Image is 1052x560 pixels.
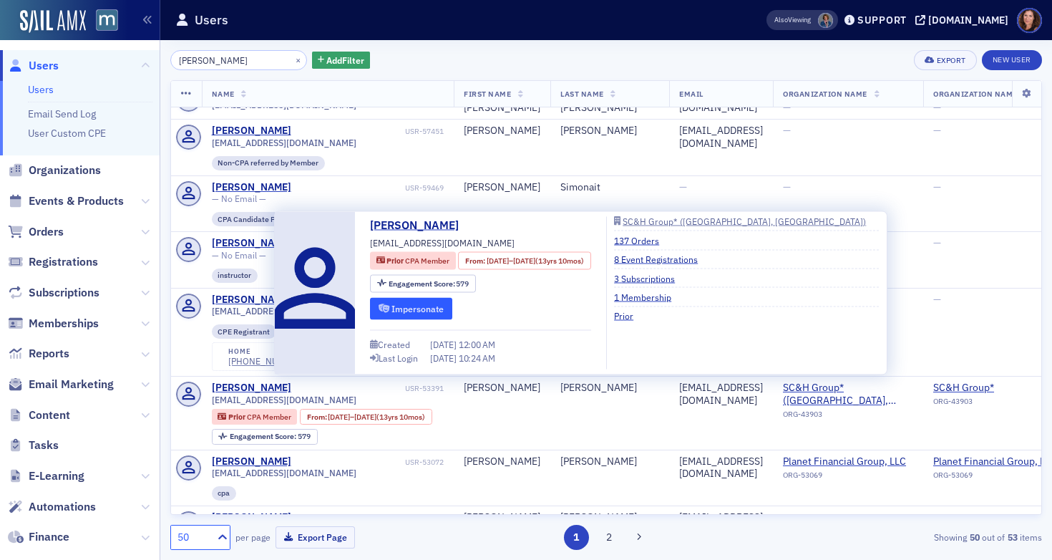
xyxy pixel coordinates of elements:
a: Planet Financial Group, LLC [783,455,913,468]
span: [EMAIL_ADDRESS][DOMAIN_NAME] [212,137,356,148]
span: [DATE] [328,412,350,422]
div: [EMAIL_ADDRESS][DOMAIN_NAME] [679,455,763,481]
div: [PERSON_NAME] [212,294,291,306]
span: Add Filter [326,54,364,67]
a: Orders [8,224,64,240]
span: Content [29,407,70,423]
div: ORG-53069 [783,470,913,485]
span: — [933,124,941,137]
div: USR-53391 [293,384,444,393]
div: [PERSON_NAME] [464,382,540,395]
a: [PHONE_NUMBER] [228,356,304,367]
img: SailAMX [96,9,118,32]
span: Engagement Score : [230,431,298,441]
a: Prior CPA Member [218,412,291,422]
span: Prior [386,256,405,266]
div: [EMAIL_ADDRESS][DOMAIN_NAME] [679,511,763,536]
span: Subscriptions [29,285,99,301]
button: 1 [564,525,589,550]
span: From : [307,412,328,422]
span: [EMAIL_ADDRESS][DOMAIN_NAME] [212,468,356,478]
label: per page [235,531,271,544]
span: Profile [1017,8,1042,33]
div: [PERSON_NAME] [212,125,291,137]
div: [PERSON_NAME] [560,511,659,524]
a: [PERSON_NAME] [212,237,291,250]
a: [PERSON_NAME] [212,382,291,395]
span: First Name [464,89,511,99]
a: Email Marketing [8,377,114,392]
span: [EMAIL_ADDRESS][DOMAIN_NAME] [212,306,356,317]
a: SC&H Group* ([GEOGRAPHIC_DATA], [GEOGRAPHIC_DATA]) [783,382,913,407]
div: cpa [212,486,237,501]
span: — [783,101,791,114]
span: [DATE] [354,412,376,422]
span: — [783,180,791,193]
a: [PERSON_NAME] [370,217,469,234]
div: Export [937,57,966,64]
span: — [933,511,941,523]
a: Registrations [8,254,98,270]
a: 1 Membership [614,290,682,303]
div: From: 2010-08-24 00:00:00 [300,409,432,425]
span: [DATE] [430,339,459,350]
span: — No Email — [212,250,266,261]
div: Last Login [379,354,418,362]
div: Created [378,341,410,349]
strong: 53 [1005,531,1020,544]
span: Prior [228,412,247,422]
div: ORG-43903 [783,410,913,424]
span: Events & Products [29,193,124,209]
span: Viewing [774,15,811,25]
input: Search… [170,50,307,70]
div: USR-57451 [293,127,444,136]
div: [PERSON_NAME] [560,102,659,115]
span: Email Marketing [29,377,114,392]
span: 10:24 AM [459,352,495,363]
span: — [933,101,941,114]
span: Reports [29,346,69,362]
a: New User [982,50,1042,70]
div: [EMAIL_ADDRESS][DOMAIN_NAME] [679,125,763,150]
a: Content [8,407,70,423]
a: 137 Orders [614,233,670,246]
div: 579 [389,279,469,287]
span: Users [29,58,59,74]
a: E-Learning [8,468,84,484]
a: SC&H Group* ([GEOGRAPHIC_DATA], [GEOGRAPHIC_DATA]) [614,217,879,226]
div: SC&H Group* ([GEOGRAPHIC_DATA], [GEOGRAPHIC_DATA]) [623,217,866,225]
span: [EMAIL_ADDRESS][DOMAIN_NAME] [370,236,515,249]
div: USR-62998 [293,513,444,523]
span: Chris Dougherty [818,13,833,28]
div: home [228,347,304,356]
a: Email Send Log [28,107,96,120]
a: Users [8,58,59,74]
a: Tasks [8,438,59,453]
a: Memberships [8,316,99,332]
span: CPA Member [247,412,291,422]
span: [DATE] [430,352,459,363]
div: [PERSON_NAME] [464,102,540,115]
a: 3 Subscriptions [614,271,686,284]
a: [PERSON_NAME] [212,181,291,194]
div: Engagement Score: 579 [212,429,318,445]
div: Showing out of items [761,531,1042,544]
img: SailAMX [20,10,86,33]
span: Automations [29,499,96,515]
div: CPE Registrant [212,324,277,339]
button: AddFilter [312,52,371,69]
a: Organizations [8,163,101,178]
span: SC&H Group* (Sparks Glencoe, MD) [783,382,913,407]
div: [DOMAIN_NAME] [928,14,1008,26]
span: Memberships [29,316,99,332]
span: — [783,124,791,137]
a: [PERSON_NAME] [212,455,291,468]
div: Support [857,14,907,26]
div: Engagement Score: 579 [370,274,476,292]
div: [EMAIL_ADDRESS][DOMAIN_NAME] [679,382,763,407]
span: Orders [29,224,64,240]
div: [PERSON_NAME] [464,455,540,468]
